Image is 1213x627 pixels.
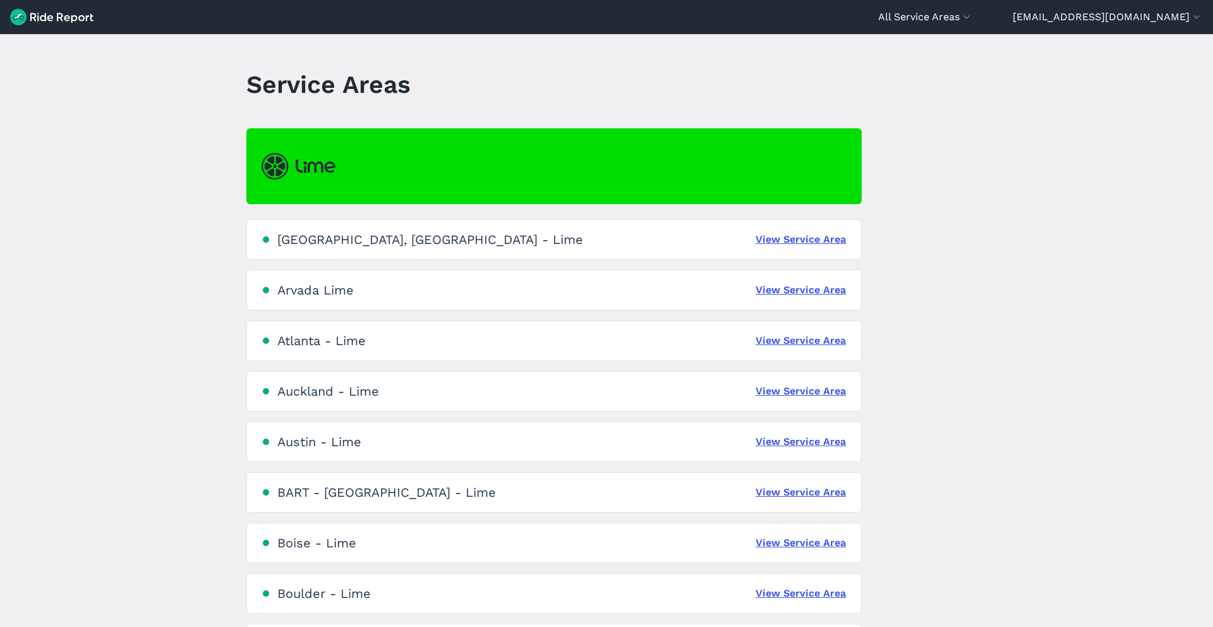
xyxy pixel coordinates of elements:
[756,283,846,298] a: View Service Area
[277,485,496,500] div: BART - [GEOGRAPHIC_DATA] - Lime
[756,333,846,348] a: View Service Area
[756,586,846,601] a: View Service Area
[1013,9,1203,25] button: [EMAIL_ADDRESS][DOMAIN_NAME]
[277,434,361,449] div: Austin - Lime
[277,333,366,348] div: Atlanta - Lime
[277,586,371,601] div: Boulder - Lime
[756,535,846,551] a: View Service Area
[756,485,846,500] a: View Service Area
[10,9,94,25] img: Ride Report
[246,67,411,102] h1: Service Areas
[756,434,846,449] a: View Service Area
[262,153,335,180] img: Lime
[878,9,973,25] button: All Service Areas
[277,384,379,399] div: Auckland - Lime
[277,283,354,298] div: Arvada Lime
[277,232,583,247] div: [GEOGRAPHIC_DATA], [GEOGRAPHIC_DATA] - Lime
[756,232,846,247] a: View Service Area
[277,535,356,551] div: Boise - Lime
[756,384,846,399] a: View Service Area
